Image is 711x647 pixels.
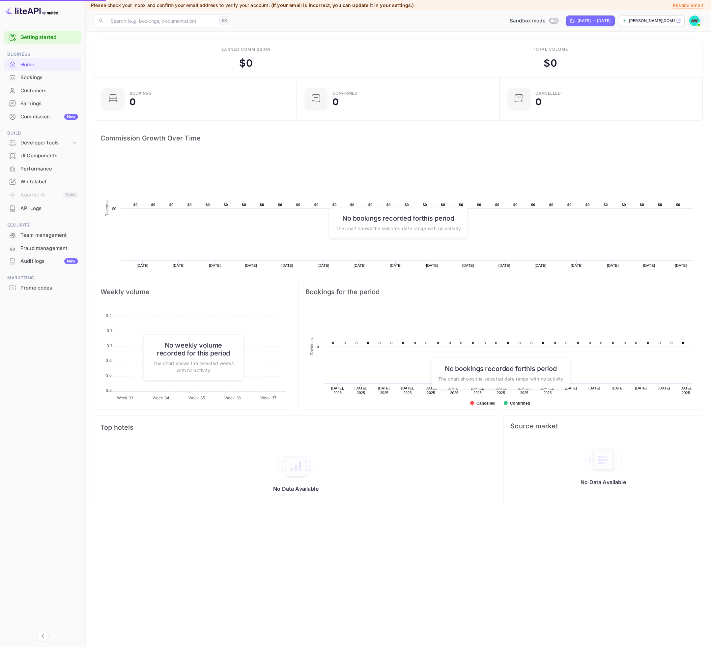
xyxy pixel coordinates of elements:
[332,91,358,95] div: Confirmed
[4,282,81,294] a: Promo codes
[379,341,381,345] text: 0
[336,225,461,231] p: The chart shows the selected date range with no activity
[4,58,81,71] div: Home
[206,203,210,207] text: $0
[4,202,81,214] a: API Logs
[4,130,81,137] span: Build
[4,97,81,110] div: Earnings
[20,152,78,160] div: UI Components
[100,287,286,297] span: Weekly volume
[209,263,221,267] text: [DATE]
[367,341,369,345] text: 0
[281,263,293,267] text: [DATE]
[4,97,81,109] a: Earnings
[612,341,614,345] text: 0
[414,341,416,345] text: 0
[670,341,672,345] text: 0
[107,14,217,27] input: Search (e.g. bookings, documentation)
[331,386,344,395] text: [DATE], 2025
[318,263,329,267] text: [DATE]
[658,203,662,207] text: $0
[4,149,81,162] div: UI Components
[117,395,133,400] tspan: Week 33
[221,46,270,52] div: Earned commission
[305,287,696,297] span: Bookings for the period
[519,341,521,345] text: 0
[544,56,557,71] div: $ 0
[137,263,149,267] text: [DATE]
[332,97,339,107] div: 0
[20,87,78,95] div: Customers
[271,2,414,8] span: (If your email is incorrect, you can update it in your settings.)
[441,203,445,207] text: $0
[336,214,461,222] h6: No bookings recorded for this period
[531,203,535,207] text: $0
[150,341,237,357] h6: No weekly volume recorded for this period
[4,71,81,83] a: Bookings
[549,203,554,207] text: $0
[460,341,462,345] text: 0
[510,17,546,25] span: Sandbox mode
[535,91,561,95] div: CANCELLED
[476,401,496,406] text: Cancelled
[578,18,611,24] div: [DATE] — [DATE]
[513,203,518,207] text: $0
[239,56,252,71] div: $ 0
[20,139,71,147] div: Developer tools
[4,84,81,97] a: Customers
[386,203,391,207] text: $0
[507,341,509,345] text: 0
[133,203,138,207] text: $0
[535,97,542,107] div: 0
[332,341,334,345] text: 0
[604,203,608,207] text: $0
[355,341,357,345] text: 0
[390,341,392,345] text: 0
[4,202,81,215] div: API Logs
[449,341,451,345] text: 0
[276,452,316,480] img: empty-state-table2.svg
[273,485,319,492] p: No Data Available
[565,386,577,390] text: [DATE]
[4,175,81,188] div: Whitelabel
[173,263,185,267] text: [DATE]
[20,245,78,252] div: Fraud management
[187,203,192,207] text: $0
[679,386,692,395] text: [DATE], 2025
[4,242,81,254] a: Fraud management
[260,203,264,207] text: $0
[542,341,544,345] text: 0
[100,422,491,433] span: Top hotels
[354,263,366,267] text: [DATE]
[20,34,78,41] a: Getting started
[150,360,237,374] p: The chart shows the selected weeks with no activity
[438,364,563,372] h6: No bookings recorded for this period
[635,341,637,345] text: 0
[581,479,626,485] p: No Data Available
[607,263,619,267] text: [DATE]
[105,200,109,216] text: Revenue
[567,203,572,207] text: $0
[20,100,78,108] div: Earnings
[153,395,169,400] tspan: Week 34
[224,203,228,207] text: $0
[4,242,81,255] div: Fraud management
[571,263,583,267] text: [DATE]
[242,203,246,207] text: $0
[659,341,661,345] text: 0
[224,395,241,400] tspan: Week 36
[378,386,391,395] text: [DATE], 2025
[106,373,112,378] tspan: $ 0
[390,263,402,267] text: [DATE]
[188,395,205,400] tspan: Week 35
[4,110,81,123] a: CommissionNew
[20,61,78,69] div: Home
[107,343,112,348] tspan: $ 1
[462,263,474,267] text: [DATE]
[20,165,78,173] div: Performance
[4,229,81,241] a: Team management
[112,207,116,211] text: $0
[310,338,314,355] text: Bookings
